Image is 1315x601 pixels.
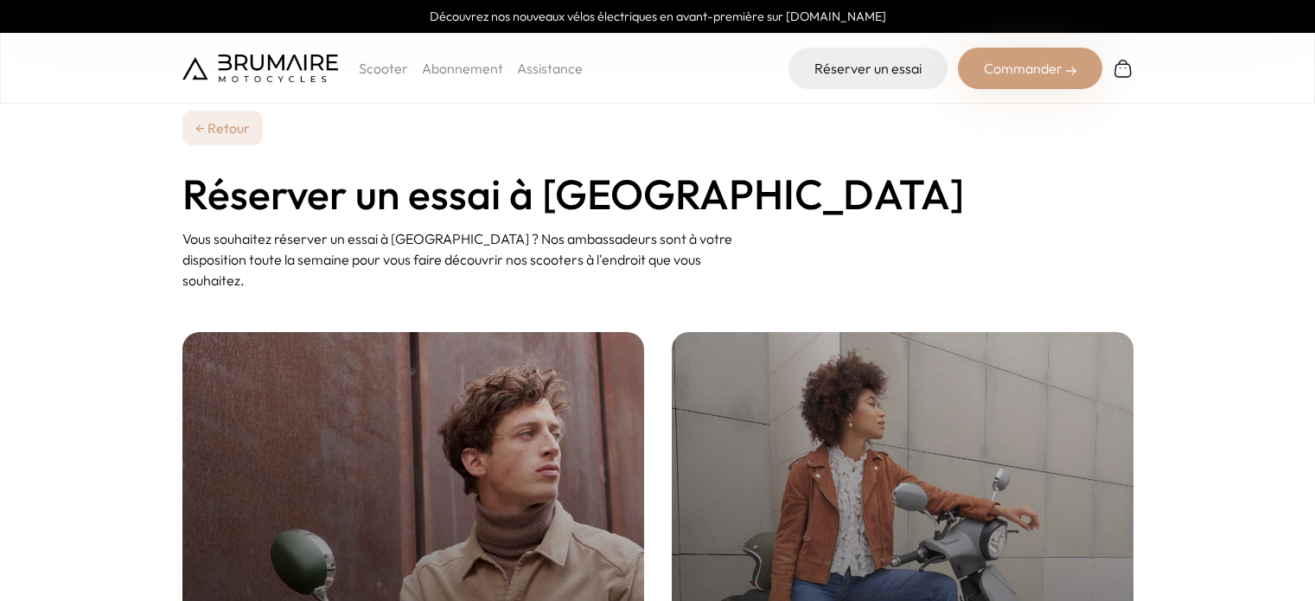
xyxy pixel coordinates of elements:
a: Réserver un essai [788,48,948,89]
img: Brumaire Motocycles [182,54,338,82]
a: Abonnement [422,60,503,77]
p: Scooter [359,58,408,79]
p: Vous souhaitez réserver un essai à [GEOGRAPHIC_DATA] ? Nos ambassadeurs sont à votre disposition ... [182,228,763,291]
img: Panier [1113,58,1133,79]
div: Commander [958,48,1102,89]
h1: Réserver un essai à [GEOGRAPHIC_DATA] [182,173,1133,214]
img: right-arrow-2.png [1066,66,1076,76]
a: Assistance [517,60,583,77]
a: ← Retour [182,111,263,145]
